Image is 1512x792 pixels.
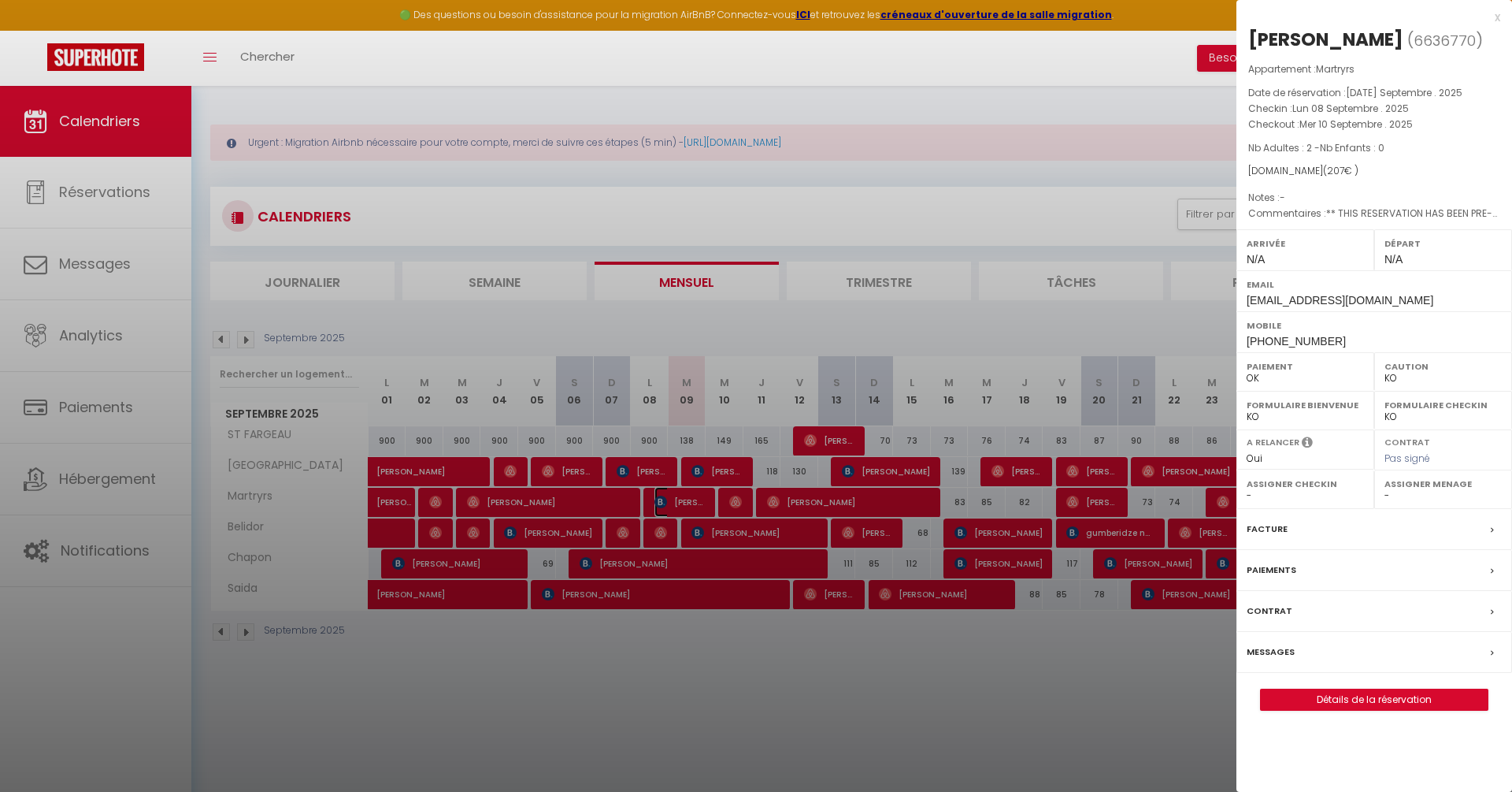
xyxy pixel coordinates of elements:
[1327,164,1344,177] span: 207
[1261,690,1488,710] a: Détails de la réservation
[1248,117,1500,132] p: Checkout :
[1248,85,1500,101] p: Date de réservation :
[1384,436,1430,446] label: Contrat
[1260,689,1488,711] button: Détails de la réservation
[1248,61,1500,77] p: Appartement :
[1247,397,1364,413] label: Formulaire Bienvenue
[1247,318,1502,333] label: Mobile
[1247,294,1433,307] span: [EMAIL_ADDRESS][DOMAIN_NAME]
[1236,8,1500,27] div: x
[1247,277,1502,292] label: Email
[1302,436,1313,453] i: Sélectionner OUI si vous souhaiter envoyer les séquences de messages post-checkout
[1384,397,1502,413] label: Formulaire Checkin
[1414,31,1476,50] span: 6636770
[1407,29,1483,51] span: ( )
[1248,190,1500,206] p: Notes :
[1323,164,1358,177] span: ( € )
[1248,164,1500,179] div: [DOMAIN_NAME]
[1384,452,1430,465] span: Pas signé
[1384,253,1403,266] span: N/A
[1247,603,1292,619] label: Contrat
[1316,62,1354,76] span: Martryrs
[1384,476,1502,492] label: Assigner Menage
[1248,206,1500,221] p: Commentaires :
[1248,27,1403,52] div: [PERSON_NAME]
[1299,117,1413,131] span: Mer 10 Septembre . 2025
[1247,521,1288,537] label: Facture
[1292,102,1409,115] span: Lun 08 Septembre . 2025
[1248,141,1384,154] span: Nb Adultes : 2 -
[1346,86,1462,99] span: [DATE] Septembre . 2025
[1247,359,1364,374] label: Paiement
[1247,236,1364,251] label: Arrivée
[1247,253,1265,266] span: N/A
[1247,335,1346,348] span: [PHONE_NUMBER]
[1384,359,1502,374] label: Caution
[1320,141,1384,154] span: Nb Enfants : 0
[1384,236,1502,251] label: Départ
[1247,436,1299,449] label: A relancer
[1247,562,1296,578] label: Paiements
[1247,644,1295,660] label: Messages
[1280,191,1285,204] span: -
[1247,476,1364,492] label: Assigner Checkin
[1248,101,1500,117] p: Checkin :
[13,6,60,54] button: Ouvrir le widget de chat LiveChat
